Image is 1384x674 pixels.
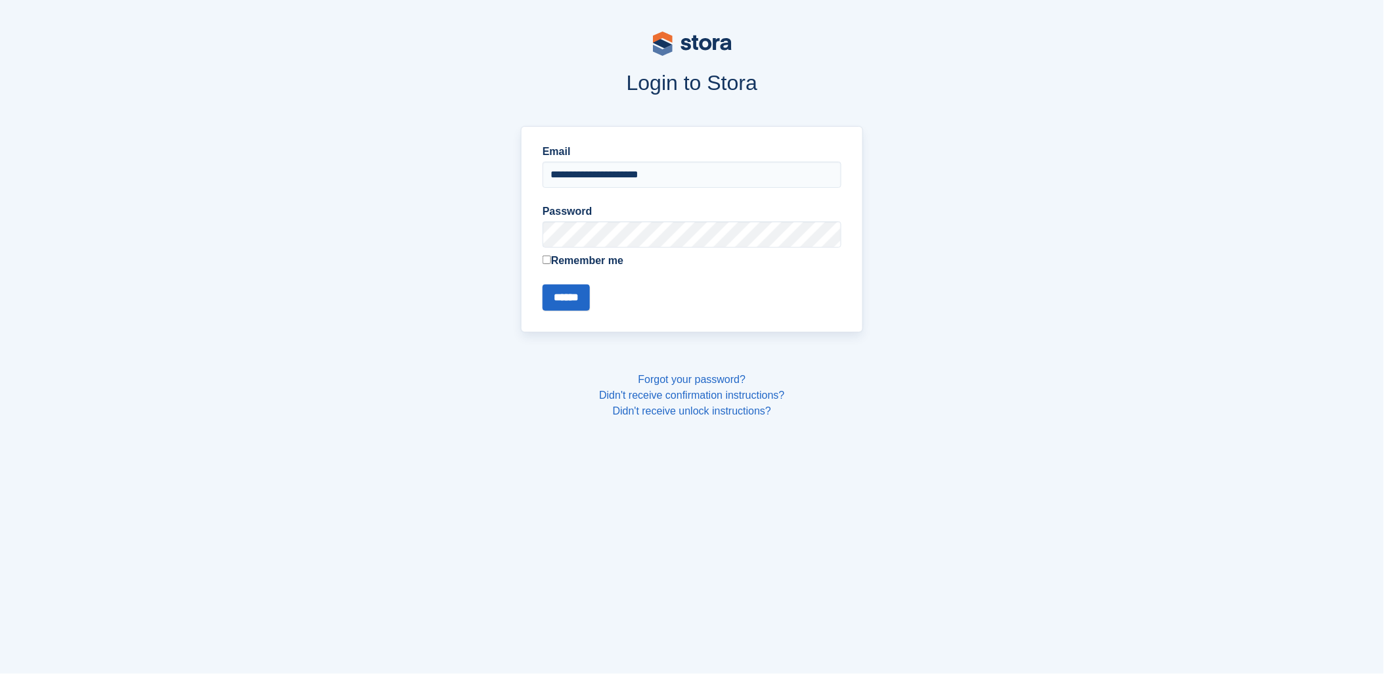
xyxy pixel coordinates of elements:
label: Remember me [543,253,841,269]
label: Password [543,204,841,219]
a: Didn't receive unlock instructions? [613,405,771,416]
img: stora-logo-53a41332b3708ae10de48c4981b4e9114cc0af31d8433b30ea865607fb682f29.svg [653,32,732,56]
input: Remember me [543,256,551,264]
label: Email [543,144,841,160]
a: Didn't receive confirmation instructions? [599,390,784,401]
h1: Login to Stora [271,71,1114,95]
a: Forgot your password? [638,374,746,385]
